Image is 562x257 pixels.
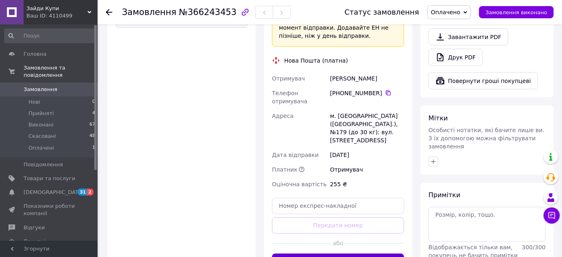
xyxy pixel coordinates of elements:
div: Нова Пошта (платна) [282,57,350,65]
span: Оціночна вартість [272,181,327,187]
span: 48 [89,133,95,140]
div: Статус замовлення [344,8,419,16]
a: Завантажити PDF [429,28,508,46]
span: або [331,240,345,248]
span: 1 [92,144,95,152]
span: Зайди Купи [26,5,87,12]
span: Оплачені [28,144,54,152]
div: [PERSON_NAME] [329,71,406,86]
span: 4 [92,110,95,117]
span: Показники роботи компанії [24,203,75,217]
input: Пошук [4,28,96,43]
div: м. [GEOGRAPHIC_DATA] ([GEOGRAPHIC_DATA].), №179 (до 30 кг): вул. [STREET_ADDRESS] [329,109,406,148]
button: Замовлення виконано [479,6,554,18]
span: Замовлення [24,86,57,93]
input: Номер експрес-накладної [272,198,404,214]
span: Особисті нотатки, які бачите лише ви. З їх допомогою можна фільтрувати замовлення [429,127,545,150]
span: Скасовані [28,133,56,140]
span: Прийняті [28,110,54,117]
span: [DEMOGRAPHIC_DATA] [24,189,84,196]
div: Повернутися назад [106,8,112,16]
span: Замовлення та повідомлення [24,64,98,79]
div: Отримувач [329,162,406,177]
span: Адреса [272,113,294,119]
span: Платник [272,166,298,173]
span: №366243453 [179,7,237,17]
span: Головна [24,50,46,58]
span: Нові [28,98,40,106]
span: Отримувач [272,75,305,82]
span: Товари та послуги [24,175,75,182]
div: Ваш ID: 4110499 [26,12,98,20]
span: Покупці [24,238,46,245]
span: Виконані [28,121,54,128]
a: Друк PDF [429,49,483,66]
span: Замовлення [122,7,176,17]
span: Телефон отримувача [272,90,307,105]
span: 2 [87,189,94,196]
span: 300 / 300 [522,244,546,251]
span: Повідомлення [24,161,63,168]
div: 255 ₴ [329,177,406,192]
span: Дата відправки [272,152,319,158]
span: 67 [89,121,95,128]
div: [DATE] [329,148,406,162]
span: 31 [78,189,87,196]
button: Чат з покупцем [544,207,560,224]
span: Оплачено [431,9,460,15]
button: Повернути гроші покупцеві [429,72,538,89]
span: Примітки [429,192,460,199]
span: Замовлення виконано [486,9,547,15]
span: Відгуки [24,224,45,231]
span: Мітки [429,114,448,122]
div: [PHONE_NUMBER] [330,89,404,97]
span: 0 [92,98,95,106]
